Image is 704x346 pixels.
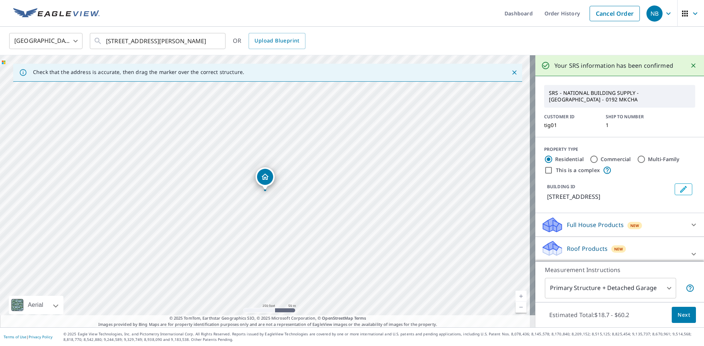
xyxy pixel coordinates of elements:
[106,31,210,51] input: Search by address or latitude-longitude
[29,334,52,339] a: Privacy Policy
[541,261,685,268] p: Premium with Regular Delivery
[555,156,584,163] label: Residential
[606,122,659,128] p: 1
[354,315,366,321] a: Terms
[516,291,527,302] a: Current Level 17, Zoom In
[33,69,244,75] p: Check that the address is accurate, then drag the marker over the correct structure.
[544,146,695,153] div: PROPERTY TYPE
[675,183,692,195] button: Edit building 1
[556,167,600,174] label: This is a complex
[249,33,305,49] a: Upload Blueprint
[9,296,63,314] div: Aerial
[672,307,696,323] button: Next
[545,265,694,274] p: Measurement Instructions
[4,335,52,339] p: |
[541,216,698,234] div: Full House ProductsNew
[689,61,698,70] button: Close
[256,167,275,190] div: Dropped pin, building 1, Residential property, 9 Valley Forge Dr Whippany, NJ 07981
[26,296,45,314] div: Aerial
[601,156,631,163] label: Commercial
[546,87,693,106] p: SRS - NATIONAL BUILDING SUPPLY - [GEOGRAPHIC_DATA] - 0192 MKCHA
[322,315,353,321] a: OpenStreetMap
[648,156,680,163] label: Multi-Family
[606,114,659,120] p: SHIP TO NUMBER
[544,122,597,128] p: tig01
[554,61,673,70] p: Your SRS information has been confirmed
[254,36,299,45] span: Upload Blueprint
[630,223,639,228] span: New
[543,307,635,323] p: Estimated Total: $18.7 - $60.2
[545,278,676,298] div: Primary Structure + Detached Garage
[567,244,608,253] p: Roof Products
[233,33,305,49] div: OR
[9,31,82,51] div: [GEOGRAPHIC_DATA]
[541,240,698,268] div: Roof ProductsNewPremium with Regular Delivery
[4,334,26,339] a: Terms of Use
[590,6,640,21] a: Cancel Order
[646,5,663,22] div: NB
[544,114,597,120] p: CUSTOMER ID
[567,220,624,229] p: Full House Products
[510,68,519,77] button: Close
[547,192,672,201] p: [STREET_ADDRESS]
[169,315,366,321] span: © 2025 TomTom, Earthstar Geographics SIO, © 2025 Microsoft Corporation, ©
[13,8,100,19] img: EV Logo
[678,310,690,320] span: Next
[614,246,623,252] span: New
[686,284,694,293] span: Your report will include the primary structure and a detached garage if one exists.
[63,331,700,342] p: © 2025 Eagle View Technologies, Inc. and Pictometry International Corp. All Rights Reserved. Repo...
[547,183,575,190] p: BUILDING ID
[516,302,527,313] a: Current Level 17, Zoom Out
